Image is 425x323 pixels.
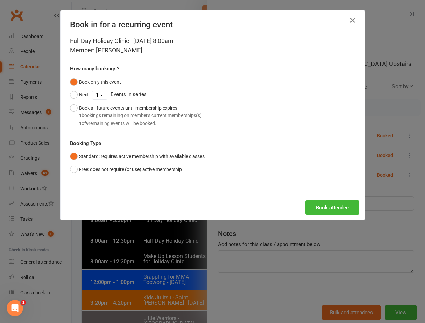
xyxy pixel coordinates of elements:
[70,150,205,163] button: Standard: requires active membership with available classes
[305,200,359,215] button: Book attendee
[70,36,355,55] div: Full Day Holiday Clinic - [DATE] 8:00am Member: [PERSON_NAME]
[70,102,202,130] button: Book all future events until membership expires1bookings remaining on member's current membership...
[70,88,355,101] div: Events in series
[79,112,202,127] div: bookings remaining on member's current memberships(s) of remaining events will be booked.
[347,15,358,26] button: Close
[79,121,82,126] strong: 1
[70,65,119,73] label: How many bookings?
[70,139,101,147] label: Booking Type
[86,121,89,126] strong: 9
[70,163,182,176] button: Free: does not require (or use) active membership
[79,113,82,118] strong: 1
[7,300,23,316] iframe: Intercom live chat
[70,76,121,88] button: Book only this event
[70,20,355,29] h4: Book in for a recurring event
[79,104,202,127] div: Book all future events until membership expires
[70,88,89,101] button: Next
[21,300,26,305] span: 1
